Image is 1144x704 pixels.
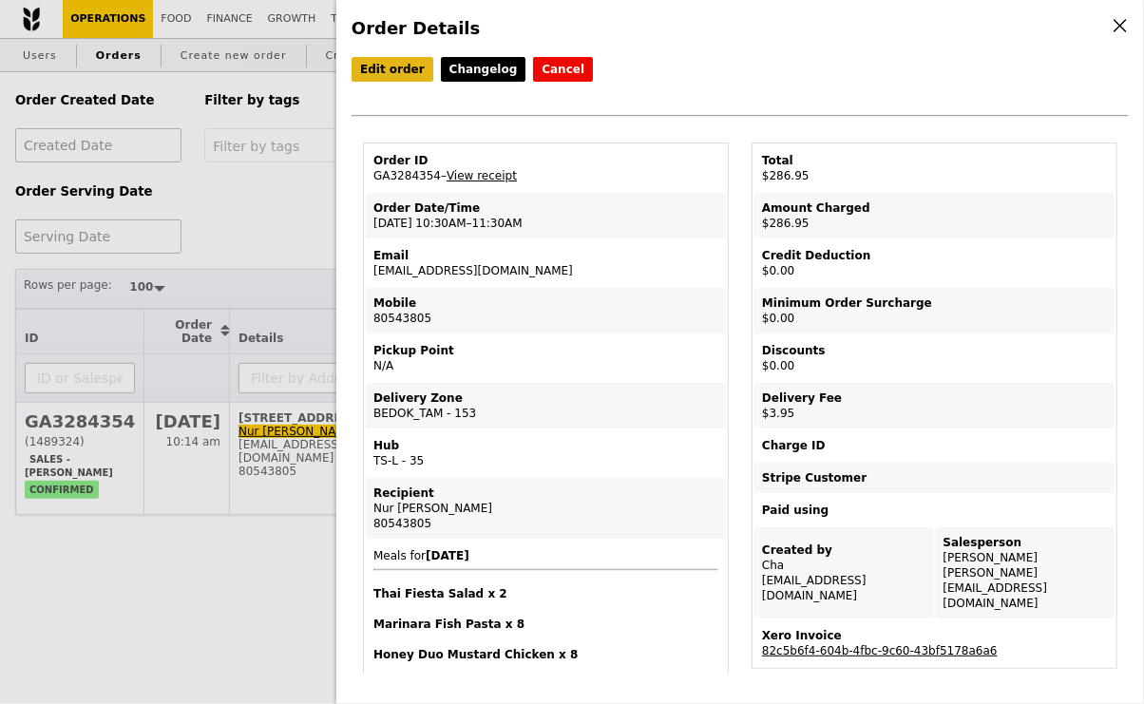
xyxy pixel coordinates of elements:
div: Charge ID [762,438,1107,453]
h4: Honey Duo Mustard Chicken x 8 [373,647,718,662]
div: Created by [762,542,926,558]
td: $0.00 [754,288,1115,333]
span: Order Details [352,18,480,38]
b: [DATE] [426,549,469,562]
div: Email [373,248,718,263]
a: Edit order [352,57,433,82]
td: Cha [EMAIL_ADDRESS][DOMAIN_NAME] [754,527,934,618]
div: Recipient [373,485,718,501]
div: Minimum Order Surcharge [762,295,1107,311]
div: Salesperson [944,535,1108,550]
div: Discounts [762,343,1107,358]
div: Nur [PERSON_NAME] [373,501,718,516]
td: [PERSON_NAME] [PERSON_NAME][EMAIL_ADDRESS][DOMAIN_NAME] [936,527,1115,618]
td: $286.95 [754,145,1115,191]
td: 80543805 [366,288,726,333]
td: GA3284354 [366,145,726,191]
div: Order ID [373,153,718,168]
div: Delivery Fee [762,390,1107,406]
td: $0.00 [754,335,1115,381]
span: – [441,169,447,182]
a: Changelog [441,57,526,82]
div: Stripe Customer [762,470,1107,485]
div: Xero Invoice [762,628,1107,643]
h4: Thai Fiesta Salad x 2 [373,586,718,601]
span: Meals for [373,549,718,662]
a: View receipt [447,169,517,182]
h4: Marinara Fish Pasta x 8 [373,617,718,632]
td: $286.95 [754,193,1115,238]
div: Delivery Zone [373,390,718,406]
div: Total [762,153,1107,168]
div: Order Date/Time [373,200,718,216]
div: Hub [373,438,718,453]
div: Paid using [762,503,1107,518]
button: Cancel [533,57,593,82]
td: [EMAIL_ADDRESS][DOMAIN_NAME] [366,240,726,286]
td: $0.00 [754,240,1115,286]
div: Pickup Point [373,343,718,358]
div: Mobile [373,295,718,311]
td: [DATE] 10:30AM–11:30AM [366,193,726,238]
td: N/A [366,335,726,381]
a: 82c5b6f4-604b-4fbc-9c60-43bf5178a6a6 [762,644,998,657]
td: $3.95 [754,383,1115,428]
td: TS-L - 35 [366,430,726,476]
div: Amount Charged [762,200,1107,216]
div: Credit Deduction [762,248,1107,263]
div: 80543805 [373,516,718,531]
td: BEDOK_TAM - 153 [366,383,726,428]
